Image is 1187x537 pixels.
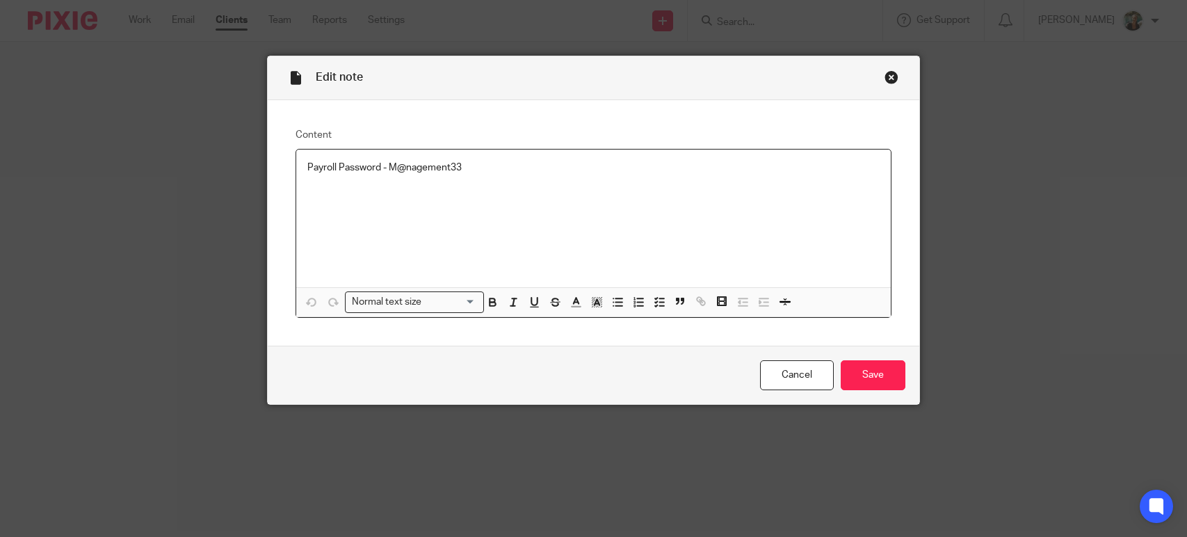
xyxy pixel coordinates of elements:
input: Search for option [426,295,476,310]
span: Edit note [316,72,363,83]
label: Content [296,128,891,142]
span: Normal text size [348,295,424,310]
input: Save [841,360,905,390]
div: Close this dialog window [885,70,898,84]
div: Search for option [345,291,484,313]
p: Payroll Password - M@nagement33 [307,161,880,175]
a: Cancel [760,360,834,390]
